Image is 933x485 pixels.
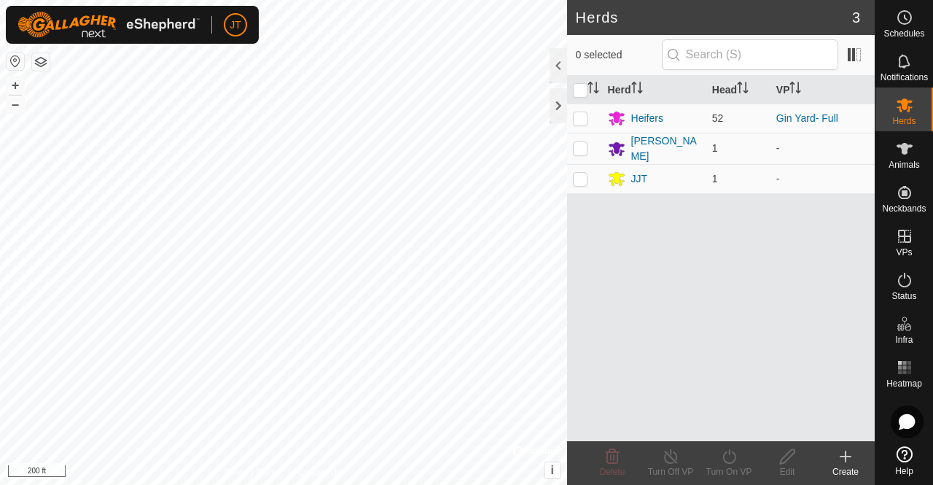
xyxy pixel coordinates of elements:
div: JJT [631,171,648,187]
span: Herds [892,117,916,125]
div: Edit [758,465,816,478]
div: Turn Off VP [641,465,700,478]
span: Neckbands [882,204,926,213]
th: VP [770,76,875,104]
button: i [544,462,561,478]
div: Turn On VP [700,465,758,478]
input: Search (S) [662,39,838,70]
button: Reset Map [7,53,24,70]
a: Help [875,441,933,481]
img: Gallagher Logo [17,12,200,38]
span: 1 [712,142,718,154]
td: - [770,164,875,193]
span: Delete [600,467,625,477]
div: Heifers [631,111,663,126]
span: 52 [712,112,724,124]
p-sorticon: Activate to sort [587,84,599,96]
td: - [770,133,875,164]
th: Herd [602,76,706,104]
span: Infra [895,335,913,344]
th: Head [706,76,770,104]
span: 0 selected [576,47,662,63]
button: + [7,77,24,94]
span: Notifications [881,73,928,82]
p-sorticon: Activate to sort [789,84,801,96]
span: VPs [896,248,912,257]
span: Schedules [883,29,924,38]
div: [PERSON_NAME] [631,133,700,164]
p-sorticon: Activate to sort [737,84,749,96]
span: Heatmap [886,379,922,388]
span: 3 [852,7,860,28]
button: – [7,96,24,113]
div: Create [816,465,875,478]
button: Map Layers [32,53,50,71]
h2: Herds [576,9,852,26]
span: Help [895,467,913,476]
span: Status [891,292,916,300]
a: Privacy Policy [226,466,281,479]
span: Animals [889,160,920,169]
span: JT [230,18,241,33]
span: i [550,464,553,476]
a: Contact Us [297,466,340,479]
span: 1 [712,173,718,185]
a: Gin Yard- Full [776,112,838,124]
p-sorticon: Activate to sort [631,84,643,96]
